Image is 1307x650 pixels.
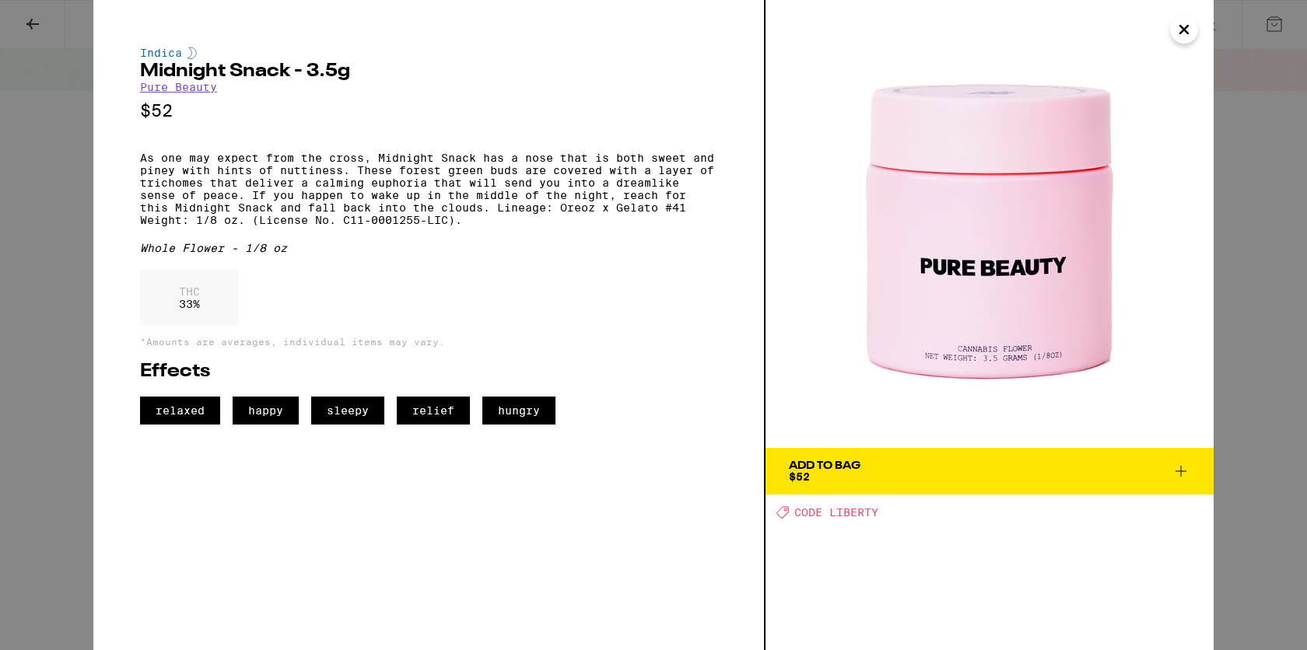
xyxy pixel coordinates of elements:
[789,470,810,483] span: $52
[789,460,860,471] div: Add To Bag
[9,11,112,23] span: Hi. Need any help?
[140,270,239,326] div: 33 %
[311,397,384,425] span: sleepy
[233,397,299,425] span: happy
[397,397,470,425] span: relief
[140,362,717,381] h2: Effects
[1170,16,1198,44] button: Close
[187,47,197,59] img: indicaColor.svg
[140,152,717,226] p: As one may expect from the cross, Midnight Snack has a nose that is both sweet and piney with hin...
[140,47,717,59] div: Indica
[179,285,200,298] p: THC
[794,506,878,519] span: CODE LIBERTY
[140,397,220,425] span: relaxed
[766,448,1214,494] button: Add To Bag$52
[140,101,717,121] p: $52
[482,397,555,425] span: hungry
[140,81,217,93] a: Pure Beauty
[140,62,717,81] h2: Midnight Snack - 3.5g
[140,242,717,254] div: Whole Flower - 1/8 oz
[140,337,717,347] p: *Amounts are averages, individual items may vary.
